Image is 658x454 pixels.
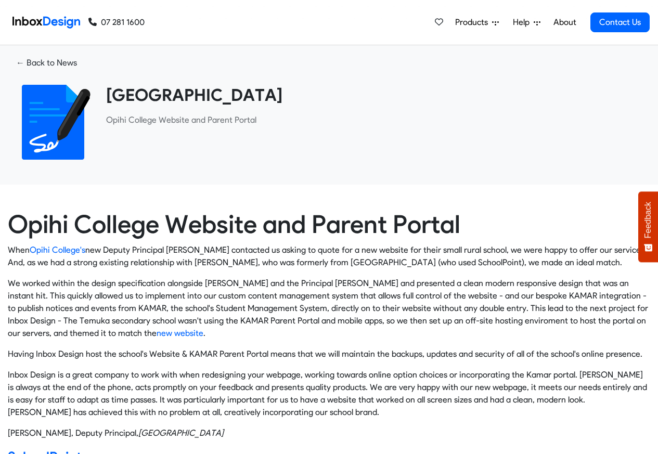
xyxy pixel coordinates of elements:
[550,12,579,33] a: About
[513,16,534,29] span: Help
[590,12,650,32] a: Contact Us
[106,114,642,126] p: ​Opihi College Website and Parent Portal
[30,245,85,255] a: Opihi College's
[8,427,650,439] footer: [PERSON_NAME], Deputy Principal,
[509,12,545,33] a: Help
[643,202,653,238] span: Feedback
[8,54,85,72] a: ← Back to News
[455,16,492,29] span: Products
[157,328,203,338] a: new website
[8,369,650,419] p: Inbox Design is a great company to work with when redesigning your webpage, working towards onlin...
[8,277,650,340] p: We worked within the design specification alongside [PERSON_NAME] and the Principal [PERSON_NAME]...
[106,85,642,106] heading: [GEOGRAPHIC_DATA]
[138,428,224,438] cite: Opihi College
[8,210,650,240] h1: Opihi College Website and Parent Portal
[16,85,91,160] img: 2022_01_18_icon_signature.svg
[8,348,650,360] p: Having Inbox Design host the school's Website & KAMAR Parent Portal means that we will maintain t...
[88,16,145,29] a: 07 281 1600
[8,244,650,269] p: When new Deputy Principal [PERSON_NAME] contacted us asking to quote for a new website for their ...
[638,191,658,262] button: Feedback - Show survey
[451,12,503,33] a: Products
